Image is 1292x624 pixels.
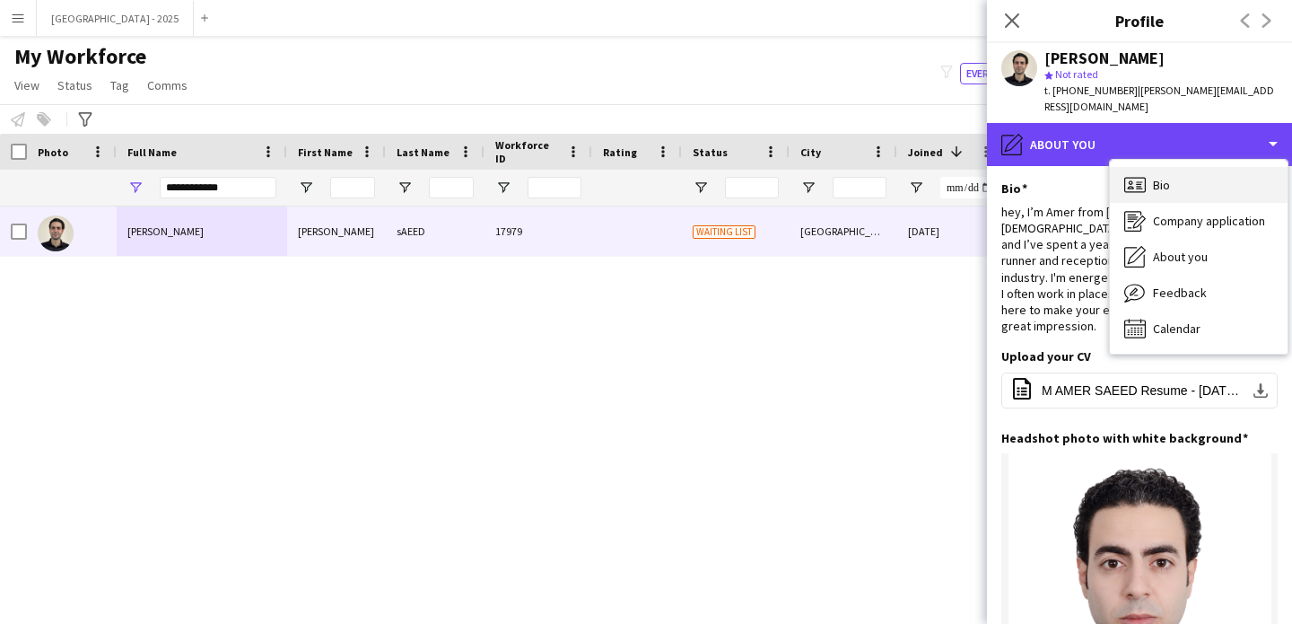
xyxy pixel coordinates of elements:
[725,177,779,198] input: Status Filter Input
[1001,430,1248,446] h3: Headshot photo with white background
[140,74,195,97] a: Comms
[298,145,353,159] span: First Name
[127,224,204,238] span: [PERSON_NAME]
[127,145,177,159] span: Full Name
[7,74,47,97] a: View
[1001,348,1091,365] h3: Upload your CV
[800,145,821,159] span: City
[147,77,188,93] span: Comms
[110,77,129,93] span: Tag
[287,207,386,256] div: [PERSON_NAME]
[103,74,136,97] a: Tag
[987,123,1292,166] div: About you
[790,207,897,256] div: [GEOGRAPHIC_DATA]
[495,180,511,196] button: Open Filter Menu
[57,77,92,93] span: Status
[693,180,709,196] button: Open Filter Menu
[1153,321,1200,337] span: Calendar
[1110,275,1288,311] div: Feedback
[1001,373,1278,409] button: M AMER SAEED Resume - [DATE].pdf
[74,109,96,130] app-action-btn: Advanced filters
[897,207,1005,256] div: [DATE]
[330,177,375,198] input: First Name Filter Input
[429,177,474,198] input: Last Name Filter Input
[987,9,1292,32] h3: Profile
[38,215,74,251] img: MOHAMMAD sAEED
[160,177,276,198] input: Full Name Filter Input
[800,180,816,196] button: Open Filter Menu
[908,145,943,159] span: Joined
[1153,177,1170,193] span: Bio
[940,177,994,198] input: Joined Filter Input
[386,207,484,256] div: sAEED
[1044,83,1274,113] span: | [PERSON_NAME][EMAIL_ADDRESS][DOMAIN_NAME]
[14,43,146,70] span: My Workforce
[528,177,581,198] input: Workforce ID Filter Input
[960,63,1055,84] button: Everyone12,965
[484,207,592,256] div: 17979
[298,180,314,196] button: Open Filter Menu
[1153,285,1207,301] span: Feedback
[1044,83,1138,97] span: t. [PHONE_NUMBER]
[1110,239,1288,275] div: About you
[833,177,886,198] input: City Filter Input
[603,145,637,159] span: Rating
[693,225,755,239] span: Waiting list
[37,1,194,36] button: [GEOGRAPHIC_DATA] - 2025
[1055,67,1098,81] span: Not rated
[1153,249,1208,265] span: About you
[1044,50,1165,66] div: [PERSON_NAME]
[127,180,144,196] button: Open Filter Menu
[1042,383,1244,398] span: M AMER SAEED Resume - [DATE].pdf
[1110,311,1288,347] div: Calendar
[908,180,924,196] button: Open Filter Menu
[1153,213,1265,229] span: Company application
[1001,180,1027,197] h3: Bio
[495,138,560,165] span: Workforce ID
[1001,204,1278,335] div: hey, I’m Amer from [DEMOGRAPHIC_DATA], born in [DEMOGRAPHIC_DATA]. I speak English and Arabic, an...
[397,145,450,159] span: Last Name
[38,145,68,159] span: Photo
[1110,167,1288,203] div: Bio
[1110,203,1288,239] div: Company application
[14,77,39,93] span: View
[693,145,728,159] span: Status
[50,74,100,97] a: Status
[397,180,413,196] button: Open Filter Menu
